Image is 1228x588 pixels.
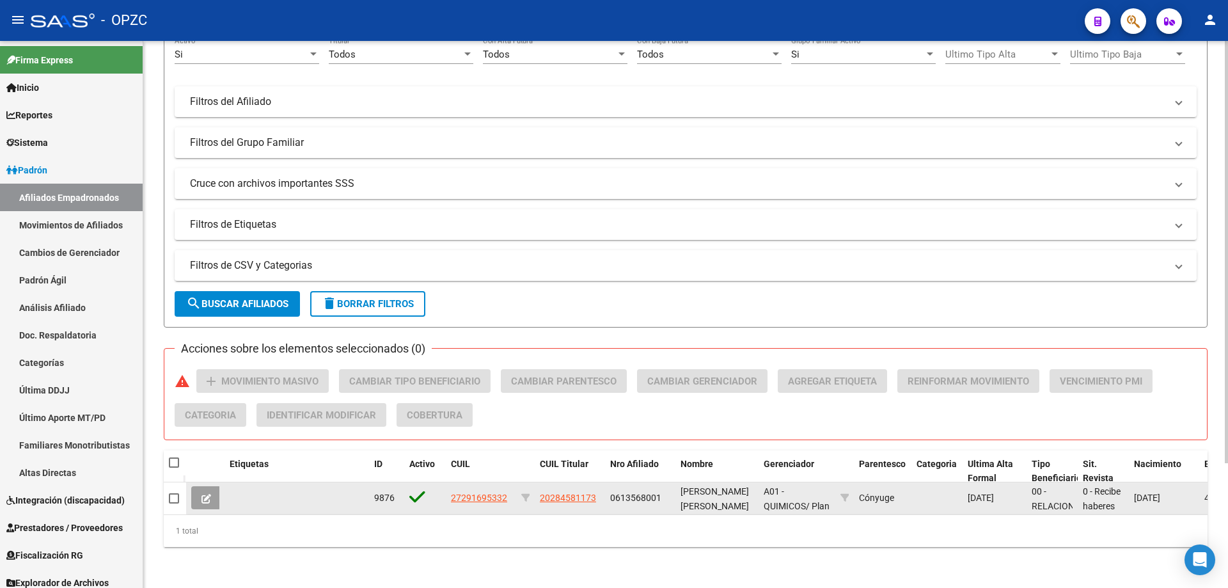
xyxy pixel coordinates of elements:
[764,459,814,469] span: Gerenciador
[329,49,356,60] span: Todos
[101,6,147,35] span: - OPZC
[1032,459,1082,484] span: Tipo Beneficiario
[1204,493,1215,503] span: 43
[1070,49,1174,60] span: Ultimo Tipo Baja
[451,459,470,469] span: CUIL
[791,49,799,60] span: Si
[1050,369,1153,393] button: Vencimiento PMI
[908,376,1029,387] span: Reinformar Movimiento
[1134,493,1160,503] span: [DATE]
[501,369,627,393] button: Cambiar Parentesco
[610,493,661,503] span: 0613568001
[175,250,1197,281] mat-expansion-panel-header: Filtros de CSV y Categorias
[6,163,47,177] span: Padrón
[1078,450,1129,493] datatable-header-cell: Sit. Revista
[186,298,288,310] span: Buscar Afiliados
[1202,12,1218,28] mat-icon: person
[451,493,507,503] span: 27291695332
[917,459,957,469] span: Categoria
[535,450,605,493] datatable-header-cell: CUIL Titular
[175,403,246,427] button: Categoria
[175,209,1197,240] mat-expansion-panel-header: Filtros de Etiquetas
[175,291,300,317] button: Buscar Afiliados
[10,12,26,28] mat-icon: menu
[374,459,382,469] span: ID
[854,450,911,493] datatable-header-cell: Parentesco
[1027,450,1078,493] datatable-header-cell: Tipo Beneficiario
[190,95,1166,109] mat-panel-title: Filtros del Afiliado
[1060,376,1142,387] span: Vencimiento PMI
[374,493,395,503] span: 9876
[511,376,617,387] span: Cambiar Parentesco
[911,450,963,493] datatable-header-cell: Categoria
[540,493,596,503] span: 20284581173
[175,49,183,60] span: Si
[6,108,52,122] span: Reportes
[339,369,491,393] button: Cambiar Tipo Beneficiario
[6,521,123,535] span: Prestadores / Proveedores
[859,459,906,469] span: Parentesco
[968,459,1013,484] span: Ultima Alta Formal
[968,491,1021,505] div: [DATE]
[404,450,446,493] datatable-header-cell: Activo
[322,298,414,310] span: Borrar Filtros
[540,459,588,469] span: CUIL Titular
[175,340,432,358] h3: Acciones sobre los elementos seleccionados (0)
[675,450,759,493] datatable-header-cell: Nombre
[647,376,757,387] span: Cambiar Gerenciador
[637,49,664,60] span: Todos
[224,450,369,493] datatable-header-cell: Etiquetas
[185,409,236,421] span: Categoria
[1134,459,1181,469] span: Nacimiento
[681,486,749,511] span: [PERSON_NAME] [PERSON_NAME]
[349,376,480,387] span: Cambiar Tipo Beneficiario
[6,548,83,562] span: Fiscalización RG
[190,136,1166,150] mat-panel-title: Filtros del Grupo Familiar
[256,403,386,427] button: Identificar Modificar
[1083,459,1114,484] span: Sit. Revista
[369,450,404,493] datatable-header-cell: ID
[322,296,337,311] mat-icon: delete
[483,49,510,60] span: Todos
[897,369,1039,393] button: Reinformar Movimiento
[409,459,435,469] span: Activo
[267,409,376,421] span: Identificar Modificar
[6,81,39,95] span: Inicio
[175,168,1197,199] mat-expansion-panel-header: Cruce con archivos importantes SSS
[397,403,473,427] button: Cobertura
[778,369,887,393] button: Agregar Etiqueta
[190,258,1166,273] mat-panel-title: Filtros de CSV y Categorias
[1129,450,1199,493] datatable-header-cell: Nacimiento
[407,409,462,421] span: Cobertura
[605,450,675,493] datatable-header-cell: Nro Afiliado
[310,291,425,317] button: Borrar Filtros
[681,459,713,469] span: Nombre
[175,86,1197,117] mat-expansion-panel-header: Filtros del Afiliado
[190,177,1166,191] mat-panel-title: Cruce con archivos importantes SSS
[446,450,516,493] datatable-header-cell: CUIL
[1083,486,1136,526] span: 0 - Recibe haberes regularmente
[1032,486,1091,540] span: 00 - RELACION DE DEPENDENCIA
[1204,459,1225,469] span: Edad
[186,296,201,311] mat-icon: search
[230,459,269,469] span: Etiquetas
[764,486,806,511] span: A01 - QUIMICOS
[610,459,659,469] span: Nro Afiliado
[637,369,767,393] button: Cambiar Gerenciador
[175,374,190,389] mat-icon: warning
[6,136,48,150] span: Sistema
[190,218,1166,232] mat-panel-title: Filtros de Etiquetas
[963,450,1027,493] datatable-header-cell: Ultima Alta Formal
[203,374,219,389] mat-icon: add
[6,493,125,507] span: Integración (discapacidad)
[164,515,1208,547] div: 1 total
[175,127,1197,158] mat-expansion-panel-header: Filtros del Grupo Familiar
[221,376,319,387] span: Movimiento Masivo
[6,53,73,67] span: Firma Express
[759,450,835,493] datatable-header-cell: Gerenciador
[196,369,329,393] button: Movimiento Masivo
[1185,544,1215,575] div: Open Intercom Messenger
[945,49,1049,60] span: Ultimo Tipo Alta
[859,493,894,503] span: Cónyuge
[788,376,877,387] span: Agregar Etiqueta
